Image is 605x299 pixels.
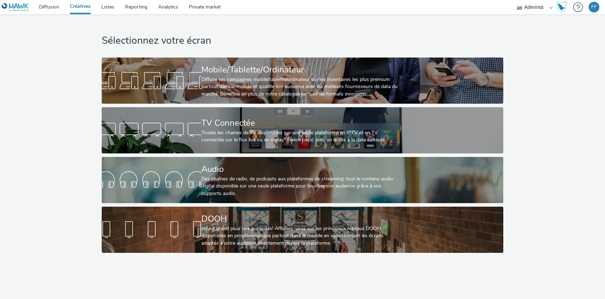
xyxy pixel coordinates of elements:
[201,213,401,225] div: DOOH
[201,163,401,175] div: Audio
[2,3,29,12] img: undefined Logo
[102,34,503,48] h1: Sélectionnez votre écran
[102,58,503,104] a: Mobile/Tablette/OrdinateurDiffuse tes campagnes mobile/tablette/ordinateur sur les inventaires le...
[201,64,401,76] div: Mobile/Tablette/Ordinateur
[201,117,401,129] div: TV Connectée
[591,2,597,12] div: FF
[201,225,401,247] div: Voyez grand pour vos publicités! Affichez-vous sur les principaux réseaux DOOH disponibles en pro...
[102,157,503,203] a: AudioDes chaînes de radio, de podcasts aux plateformes de streaming: tout le contenu audio digita...
[556,1,567,13] img: Hawk Academy
[556,1,570,13] a: Hawk Academy
[201,129,401,144] div: Toutes les chaines de TV disponibles sur une seule plateforme en IPTV et en TV connectée sur le f...
[102,107,503,153] a: TV ConnectéeToutes les chaines de TV disponibles sur une seule plateforme en IPTV et en TV connec...
[102,207,503,253] a: DOOHVoyez grand pour vos publicités! Affichez-vous sur les principaux réseaux DOOH disponibles en...
[201,76,401,98] div: Diffuse tes campagnes mobile/tablette/ordinateur sur les inventaires les plus premium partout dan...
[201,175,401,197] div: Des chaînes de radio, de podcasts aux plateformes de streaming: tout le contenu audio digital dis...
